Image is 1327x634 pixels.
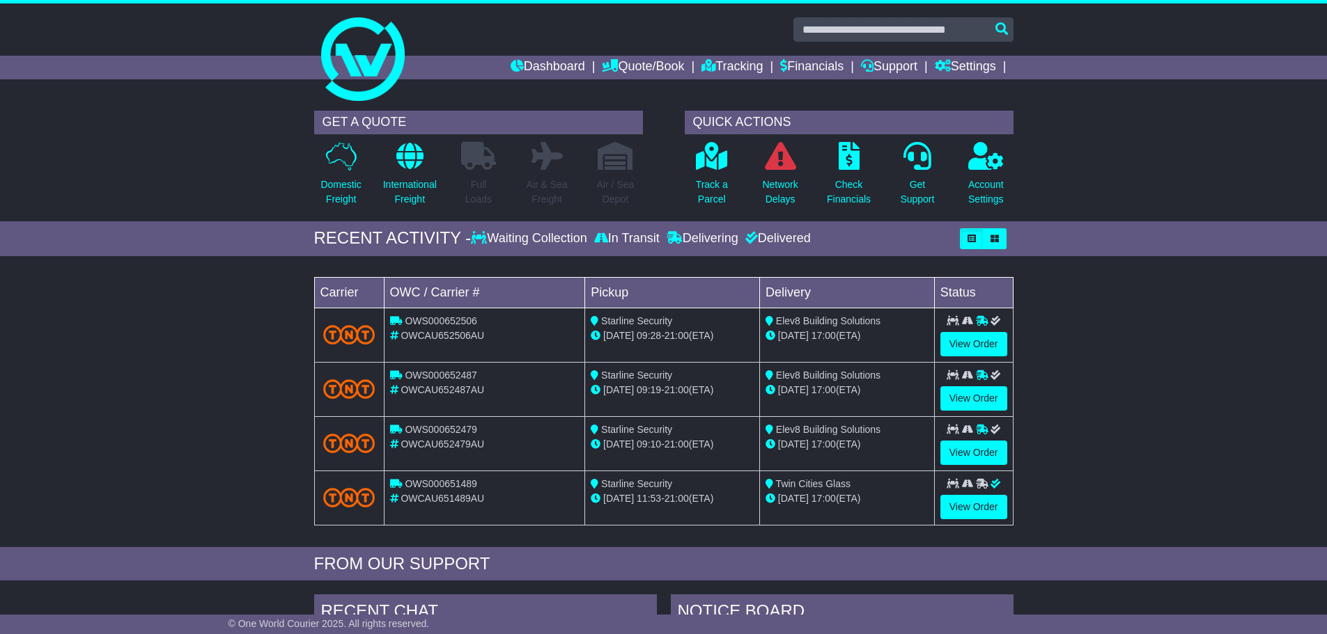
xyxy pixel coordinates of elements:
[826,141,871,214] a: CheckFinancials
[527,177,568,207] p: Air & Sea Freight
[382,141,437,214] a: InternationalFreight
[323,434,375,452] img: TNT_Domestic.png
[314,594,657,632] div: RECENT CHAT
[899,141,935,214] a: GetSupport
[591,383,754,397] div: - (ETA)
[671,594,1014,632] div: NOTICE BOARD
[761,141,798,214] a: NetworkDelays
[766,383,929,397] div: (ETA)
[603,330,634,341] span: [DATE]
[637,438,661,450] span: 09:10
[935,56,996,79] a: Settings
[637,330,661,341] span: 09:28
[320,141,362,214] a: DomesticFreight
[900,177,934,207] p: Get Support
[405,370,477,381] span: OWS000652487
[776,370,880,381] span: Elev8 Building Solutions
[940,386,1007,411] a: View Order
[766,328,929,343] div: (ETA)
[861,56,917,79] a: Support
[601,424,672,435] span: Starline Security
[778,330,809,341] span: [DATE]
[812,330,836,341] span: 17:00
[591,491,754,506] div: - (ETA)
[405,315,477,326] span: OWS000652506
[940,495,1007,519] a: View Order
[384,277,585,308] td: OWC / Carrier #
[776,478,851,489] span: Twin Cities Glass
[780,56,844,79] a: Financials
[405,478,477,489] span: OWS000651489
[401,330,484,341] span: OWCAU652506AU
[405,424,477,435] span: OWS000652479
[934,277,1013,308] td: Status
[461,177,496,207] p: Full Loads
[602,56,684,79] a: Quote/Book
[968,177,1004,207] p: Account Settings
[401,493,484,504] span: OWCAU651489AU
[742,231,811,246] div: Delivered
[776,315,880,326] span: Elev8 Building Solutions
[778,493,809,504] span: [DATE]
[778,438,809,450] span: [DATE]
[762,177,798,207] p: Network Delays
[585,277,760,308] td: Pickup
[591,437,754,452] div: - (ETA)
[601,315,672,326] span: Starline Security
[776,424,880,435] span: Elev8 Building Solutions
[591,328,754,343] div: - (ETA)
[323,379,375,398] img: TNT_Domestic.png
[314,554,1014,574] div: FROM OUR SUPPORT
[314,228,472,248] div: RECENT ACTIVITY -
[637,384,661,395] span: 09:19
[601,478,672,489] span: Starline Security
[812,384,836,395] span: 17:00
[665,384,689,395] span: 21:00
[637,493,661,504] span: 11:53
[314,277,384,308] td: Carrier
[323,488,375,507] img: TNT_Domestic.png
[766,437,929,452] div: (ETA)
[603,438,634,450] span: [DATE]
[812,438,836,450] span: 17:00
[401,438,484,450] span: OWCAU652479AU
[401,384,484,395] span: OWCAU652487AU
[759,277,934,308] td: Delivery
[383,177,437,207] p: International Freight
[471,231,590,246] div: Waiting Collection
[665,330,689,341] span: 21:00
[968,141,1004,214] a: AccountSettings
[601,370,672,381] span: Starline Security
[314,111,643,134] div: GET A QUOTE
[320,177,361,207] p: Domestic Freight
[812,493,836,504] span: 17:00
[696,177,728,207] p: Track a Parcel
[695,141,729,214] a: Track aParcel
[603,384,634,395] span: [DATE]
[940,332,1007,356] a: View Order
[511,56,585,79] a: Dashboard
[827,177,871,207] p: Check Financials
[685,111,1014,134] div: QUICK ACTIONS
[228,618,430,629] span: © One World Courier 2025. All rights reserved.
[665,438,689,450] span: 21:00
[665,493,689,504] span: 21:00
[701,56,763,79] a: Tracking
[323,325,375,344] img: TNT_Domestic.png
[597,177,635,207] p: Air / Sea Depot
[940,441,1007,465] a: View Order
[603,493,634,504] span: [DATE]
[663,231,742,246] div: Delivering
[591,231,663,246] div: In Transit
[778,384,809,395] span: [DATE]
[766,491,929,506] div: (ETA)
